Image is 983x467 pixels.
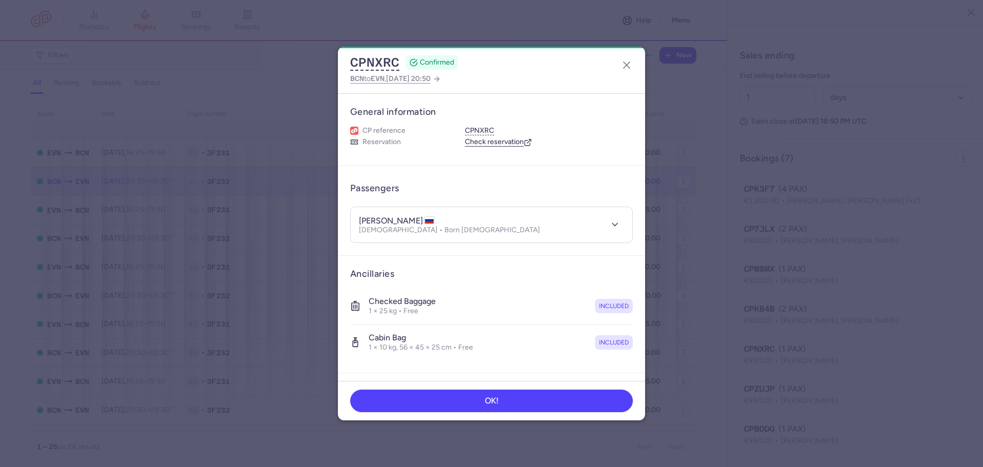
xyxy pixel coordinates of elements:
[369,296,436,307] h4: Checked baggage
[350,127,358,135] figure: 1L airline logo
[599,337,629,348] span: included
[362,126,405,135] span: CP reference
[465,126,494,135] button: CPNXRC
[485,396,499,405] span: OK!
[350,390,633,412] button: OK!
[362,137,401,147] span: Reservation
[359,226,540,234] p: [DEMOGRAPHIC_DATA] • Born [DEMOGRAPHIC_DATA]
[350,182,399,194] h3: Passengers
[371,74,384,83] span: EVN
[369,307,436,316] p: 1 × 25 kg • Free
[350,74,364,83] span: BCN
[369,343,473,352] p: 1 × 10 kg, 56 × 45 × 25 cm • Free
[386,74,431,83] span: [DATE] 20:50
[599,301,629,311] span: included
[369,333,473,343] h4: Cabin bag
[350,72,431,85] span: to ,
[350,268,633,280] h3: Ancillaries
[350,106,633,118] h3: General information
[420,57,454,68] span: CONFIRMED
[465,137,532,147] a: Check reservation
[350,72,441,85] a: BCNtoEVN,[DATE] 20:50
[350,55,399,70] button: CPNXRC
[359,216,435,226] h4: [PERSON_NAME]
